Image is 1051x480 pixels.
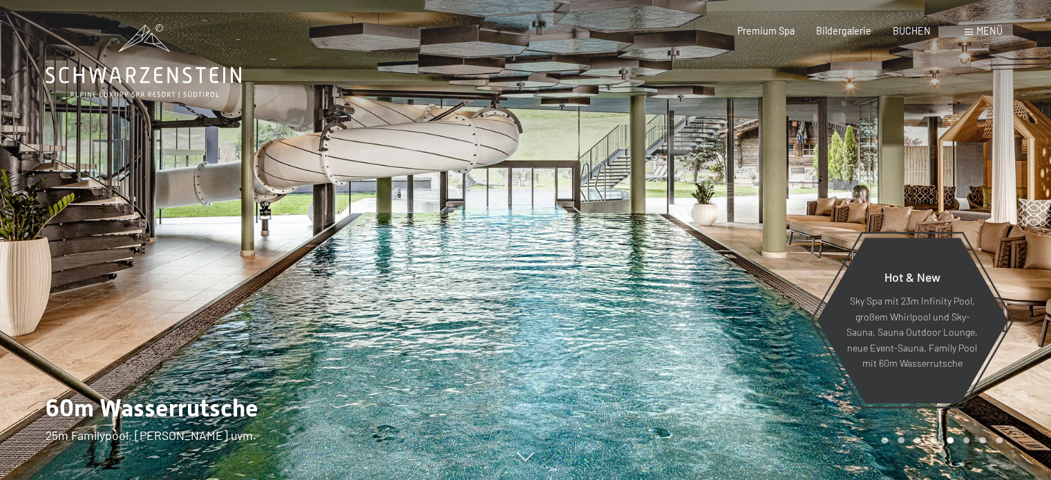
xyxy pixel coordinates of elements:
a: BUCHEN [893,25,931,37]
div: Carousel Page 2 [898,437,905,444]
a: Hot & New Sky Spa mit 23m Infinity Pool, großem Whirlpool und Sky-Sauna, Sauna Outdoor Lounge, ne... [815,237,1008,404]
div: Carousel Page 6 [963,437,970,444]
a: Premium Spa [737,25,795,37]
p: Sky Spa mit 23m Infinity Pool, großem Whirlpool und Sky-Sauna, Sauna Outdoor Lounge, neue Event-S... [846,294,978,372]
div: Carousel Page 1 [881,437,888,444]
div: Carousel Page 8 [996,437,1003,444]
span: Menü [976,25,1003,37]
div: Carousel Page 5 (Current Slide) [947,437,954,444]
a: Bildergalerie [816,25,871,37]
div: Carousel Page 3 [914,437,921,444]
div: Carousel Page 4 [930,437,937,444]
div: Carousel Page 7 [979,437,986,444]
div: Carousel Pagination [876,437,1002,444]
span: Hot & New [884,269,940,285]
